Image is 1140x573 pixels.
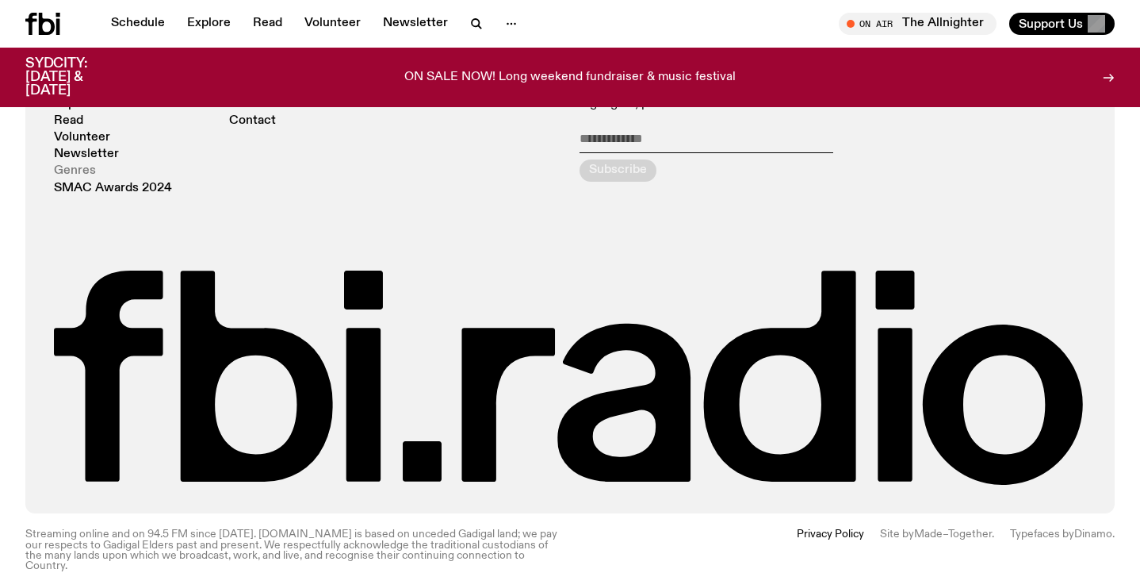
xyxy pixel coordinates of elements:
[243,13,292,35] a: Read
[1019,17,1083,31] span: Support Us
[25,57,127,98] h3: SYDCITY: [DATE] & [DATE]
[1112,529,1115,540] span: .
[580,160,656,182] button: Subscribe
[54,165,96,177] a: Genres
[54,115,83,127] a: Read
[880,529,914,540] span: Site by
[797,529,864,571] a: Privacy Policy
[25,529,560,571] p: Streaming online and on 94.5 FM since [DATE]. [DOMAIN_NAME] is based on unceded Gadigal land; we ...
[178,13,240,35] a: Explore
[54,132,110,144] a: Volunteer
[914,529,992,540] a: Made–Together
[1009,13,1115,35] button: Support Us
[229,115,276,127] a: Contact
[54,183,172,194] a: SMAC Awards 2024
[404,71,736,85] p: ON SALE NOW! Long weekend fundraiser & music festival
[101,13,174,35] a: Schedule
[1074,529,1112,540] a: Dinamo
[1010,529,1074,540] span: Typefaces by
[839,13,997,35] button: On AirThe Allnighter
[992,529,994,540] span: .
[373,13,457,35] a: Newsletter
[54,148,119,160] a: Newsletter
[295,13,370,35] a: Volunteer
